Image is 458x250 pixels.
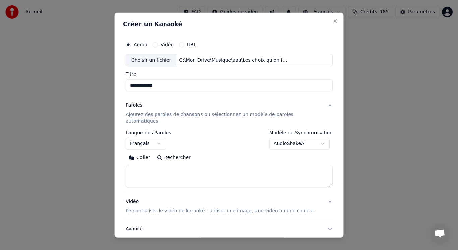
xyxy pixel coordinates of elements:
label: URL [187,42,196,47]
button: Avancé [126,220,333,238]
label: Audio [134,42,147,47]
p: Ajoutez des paroles de chansons ou sélectionnez un modèle de paroles automatiques [126,111,322,125]
h2: Créer un Karaoké [123,21,335,27]
div: G:\Mon Drive\Musique\aaa\Les choix qu'on fait\Tourne encore - Sortie .mp3 [176,57,290,63]
label: Vidéo [160,42,173,47]
div: Vidéo [126,198,314,214]
button: VidéoPersonnaliser le vidéo de karaoké : utiliser une image, une vidéo ou une couleur [126,193,333,220]
button: Coller [126,152,154,163]
div: ParolesAjoutez des paroles de chansons ou sélectionnez un modèle de paroles automatiques [126,130,333,193]
div: Choisir un fichier [126,54,176,66]
p: Personnaliser le vidéo de karaoké : utiliser une image, une vidéo ou une couleur [126,208,314,214]
button: ParolesAjoutez des paroles de chansons ou sélectionnez un modèle de paroles automatiques [126,97,333,130]
button: Rechercher [153,152,194,163]
label: Titre [126,72,333,77]
div: Paroles [126,102,142,109]
label: Langue des Paroles [126,130,171,135]
label: Modèle de Synchronisation [269,130,332,135]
